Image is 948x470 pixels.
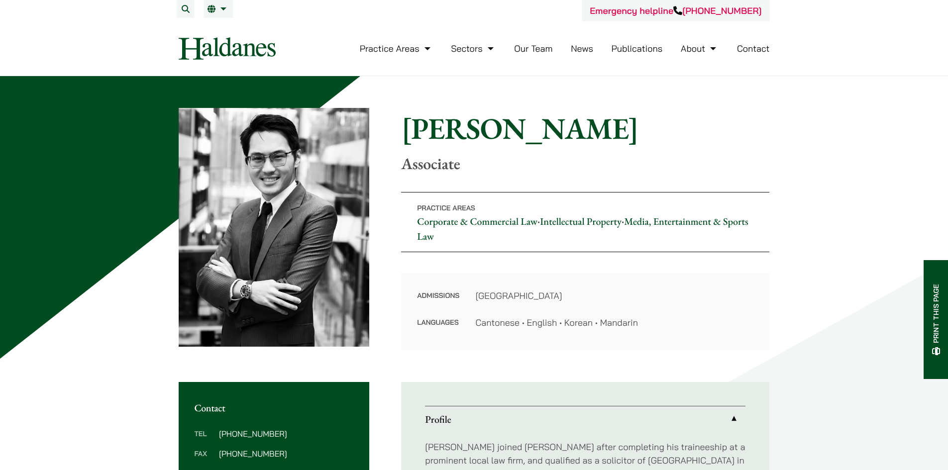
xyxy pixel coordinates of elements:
p: • • [401,192,769,252]
a: Sectors [451,43,496,54]
dt: Admissions [417,289,459,316]
a: Media, Entertainment & Sports Law [417,215,748,243]
dd: Cantonese • English • Korean • Mandarin [475,316,753,329]
a: Publications [612,43,663,54]
a: Practice Areas [360,43,433,54]
dt: Languages [417,316,459,329]
dt: Fax [195,450,215,470]
dt: Tel [195,430,215,450]
p: Associate [401,154,769,173]
h2: Contact [195,402,354,414]
dd: [GEOGRAPHIC_DATA] [475,289,753,302]
a: About [681,43,719,54]
a: Corporate & Commercial Law [417,215,537,228]
dd: [PHONE_NUMBER] [219,430,353,438]
a: Emergency helpline[PHONE_NUMBER] [590,5,761,16]
h1: [PERSON_NAME] [401,110,769,146]
a: Intellectual Property [540,215,622,228]
span: Practice Areas [417,203,475,212]
a: News [571,43,593,54]
a: Profile [425,406,745,432]
a: Our Team [514,43,552,54]
a: EN [208,5,229,13]
img: Logo of Haldanes [179,37,276,60]
dd: [PHONE_NUMBER] [219,450,353,458]
a: Contact [737,43,770,54]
